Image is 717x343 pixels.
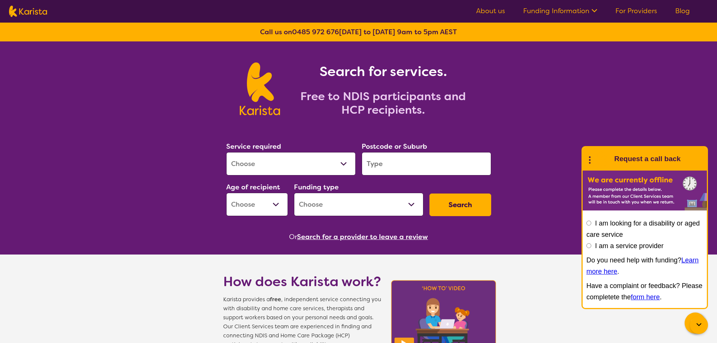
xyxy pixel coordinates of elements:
[240,63,280,115] img: Karista logo
[289,231,297,242] span: Or
[595,242,664,250] label: I am a service provider
[586,220,700,238] label: I am looking for a disability or aged care service
[292,27,339,37] a: 0485 972 676
[675,6,690,15] a: Blog
[523,6,597,15] a: Funding Information
[362,152,491,175] input: Type
[476,6,505,15] a: About us
[294,183,339,192] label: Funding type
[362,142,427,151] label: Postcode or Suburb
[226,183,280,192] label: Age of recipient
[595,151,610,166] img: Karista
[289,90,477,117] h2: Free to NDIS participants and HCP recipients.
[586,255,703,277] p: Do you need help with funding? .
[429,194,491,216] button: Search
[260,27,457,37] b: Call us on [DATE] to [DATE] 9am to 5pm AEST
[615,6,657,15] a: For Providers
[685,313,706,334] button: Channel Menu
[586,280,703,303] p: Have a complaint or feedback? Please completete the .
[223,273,381,291] h1: How does Karista work?
[226,142,281,151] label: Service required
[583,171,707,210] img: Karista offline chat form to request call back
[631,293,660,301] a: form here
[297,231,428,242] button: Search for a provider to leave a review
[9,6,47,17] img: Karista logo
[614,153,680,165] h1: Request a call back
[289,63,477,81] h1: Search for services.
[270,296,281,303] b: free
